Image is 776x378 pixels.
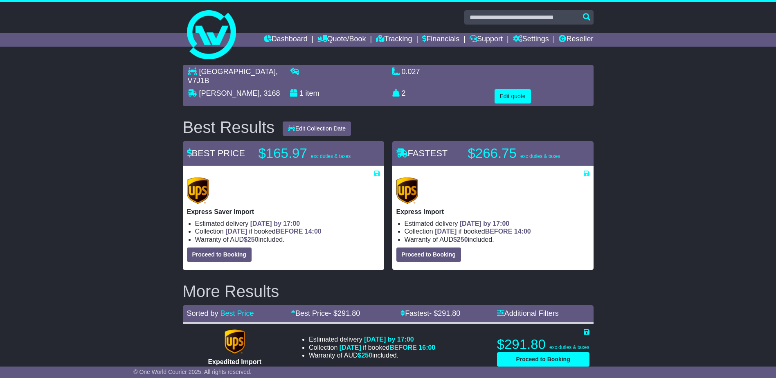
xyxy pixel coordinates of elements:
img: UPS (new): Expedited Import [225,329,245,354]
span: BEFORE [485,228,513,235]
span: 14:00 [305,228,322,235]
span: , 3168 [260,89,280,97]
span: $ [453,236,468,243]
span: item [306,89,319,97]
span: [DATE] [225,228,247,235]
a: Settings [513,33,549,47]
span: if booked [435,228,531,235]
p: $165.97 [259,145,361,162]
span: - $ [429,309,460,317]
a: Financials [422,33,459,47]
span: [DATE] by 17:00 [250,220,300,227]
h2: More Results [183,282,594,300]
button: Proceed to Booking [497,352,589,367]
p: $266.75 [468,145,570,162]
span: 250 [457,236,468,243]
a: Quote/Book [317,33,366,47]
span: 16:00 [418,344,435,351]
a: Fastest- $291.80 [400,309,460,317]
button: Edit Collection Date [283,122,351,136]
button: Proceed to Booking [187,248,252,262]
img: UPS (new): Express Saver Import [187,178,209,204]
span: 1 [299,89,304,97]
li: Estimated delivery [405,220,589,227]
li: Warranty of AUD included. [195,236,380,243]
span: 250 [361,352,372,359]
button: Edit quote [495,89,531,103]
span: [GEOGRAPHIC_DATA] [199,67,276,76]
span: 2 [402,89,406,97]
span: [DATE] by 17:00 [460,220,510,227]
li: Collection [309,344,435,351]
span: © One World Courier 2025. All rights reserved. [133,369,252,375]
span: Expedited Import [208,358,261,365]
button: Proceed to Booking [396,248,461,262]
span: FASTEST [396,148,448,158]
p: $291.80 [497,336,589,353]
span: $ [244,236,259,243]
span: 291.80 [337,309,360,317]
a: Additional Filters [497,309,559,317]
span: BEFORE [276,228,303,235]
a: Dashboard [264,33,308,47]
p: Express Saver Import [187,208,380,216]
span: [DATE] [340,344,361,351]
span: if booked [340,344,435,351]
a: Reseller [559,33,593,47]
span: 250 [247,236,259,243]
span: if booked [225,228,321,235]
li: Estimated delivery [195,220,380,227]
span: [DATE] by 17:00 [364,336,414,343]
a: Best Price- $291.80 [291,309,360,317]
span: , V7J1B [188,67,278,85]
span: BEFORE [389,344,417,351]
span: Sorted by [187,309,218,317]
span: exc duties & taxes [520,153,560,159]
li: Collection [405,227,589,235]
span: [DATE] [435,228,457,235]
span: - $ [329,309,360,317]
li: Estimated delivery [309,335,435,343]
span: 291.80 [438,309,460,317]
div: Best Results [179,118,279,136]
img: UPS (new): Express Import [396,178,418,204]
a: Support [470,33,503,47]
li: Warranty of AUD included. [405,236,589,243]
span: 0.027 [402,67,420,76]
a: Tracking [376,33,412,47]
span: [PERSON_NAME] [199,89,260,97]
li: Warranty of AUD included. [309,351,435,359]
a: Best Price [220,309,254,317]
span: exc duties & taxes [311,153,351,159]
li: Collection [195,227,380,235]
span: exc duties & taxes [549,344,589,350]
span: $ [358,352,373,359]
span: 14:00 [514,228,531,235]
span: BEST PRICE [187,148,245,158]
p: Express Import [396,208,589,216]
